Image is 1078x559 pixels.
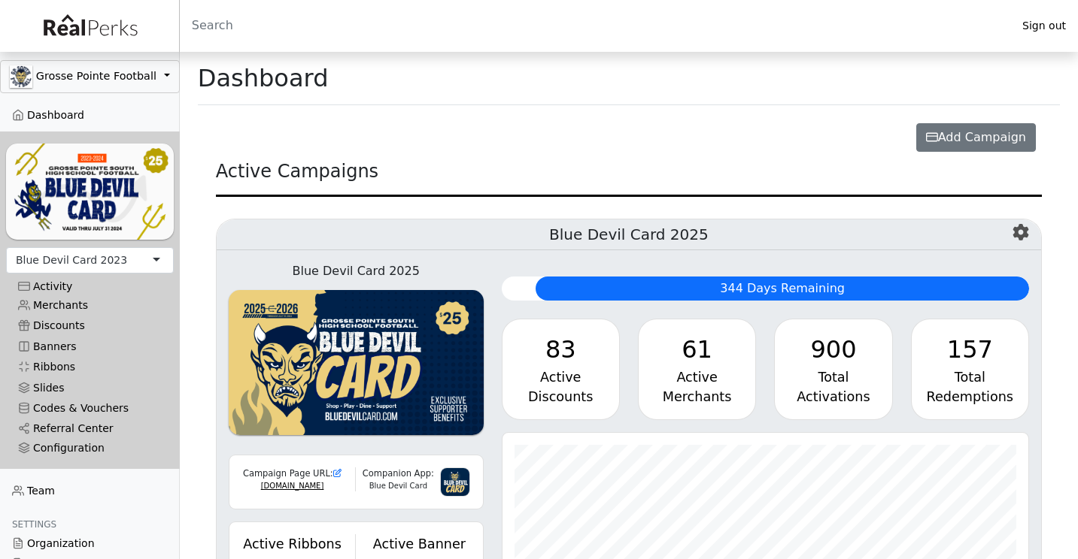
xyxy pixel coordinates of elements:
[6,316,174,336] a: Discounts
[356,467,440,480] div: Companion App:
[774,319,892,420] a: 900 Total Activations
[16,252,127,268] div: Blue Devil Card 2023
[18,442,162,455] div: Configuration
[651,387,743,406] div: Merchants
[6,377,174,397] a: Slides
[1010,16,1078,36] a: Sign out
[229,262,484,280] div: Blue Devil Card 2025
[356,480,440,491] div: Blue Devil Card
[6,398,174,418] a: Codes & Vouchers
[6,357,174,377] a: Ribbons
[261,482,324,490] a: [DOMAIN_NAME]
[515,367,607,387] div: Active
[35,9,144,43] img: real_perks_logo-01.svg
[515,331,607,367] div: 83
[180,8,1010,44] input: Search
[18,280,162,293] div: Activity
[229,290,484,436] img: WvZzOez5OCqmO91hHZfJL7W2tJ07LbGMjwPPNJwI.png
[651,331,743,367] div: 61
[440,467,469,497] img: 3g6IGvkLNUf97zVHvl5PqY3f2myTnJRpqDk2mpnC.png
[787,387,879,406] div: Activations
[651,367,743,387] div: Active
[638,319,756,420] a: 61 Active Merchants
[216,158,1042,197] div: Active Campaigns
[6,295,174,316] a: Merchants
[924,331,1016,367] div: 157
[198,64,329,92] h1: Dashboard
[12,519,56,530] span: Settings
[916,123,1036,152] button: Add Campaign
[515,387,607,406] div: Discounts
[10,65,32,88] img: GAa1zriJJmkmu1qRtUwg8x1nQwzlKm3DoqW9UgYl.jpg
[6,337,174,357] a: Banners
[787,331,879,367] div: 900
[238,467,346,480] div: Campaign Page URL:
[536,276,1029,301] div: 344 Days Remaining
[911,319,1029,420] a: 157 Total Redemptions
[365,534,473,554] div: Active Banner
[6,418,174,439] a: Referral Center
[238,534,346,554] div: Active Ribbons
[924,367,1016,387] div: Total
[502,319,620,420] a: 83 Active Discounts
[217,219,1041,250] h5: Blue Devil Card 2025
[787,367,879,387] div: Total
[6,144,174,239] img: YNIl3DAlDelxGQFo2L2ARBV2s5QDnXUOFwQF9zvk.png
[924,387,1016,406] div: Redemptions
